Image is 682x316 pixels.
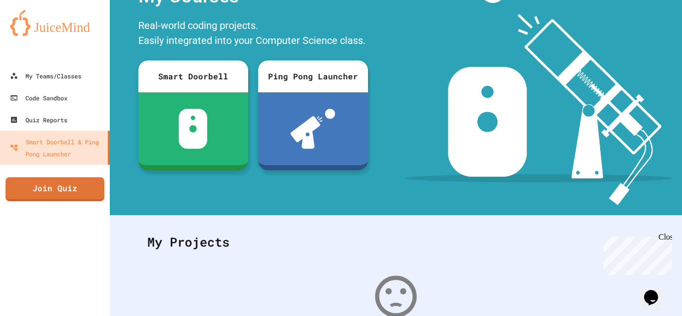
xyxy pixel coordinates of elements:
[291,109,335,149] img: ppl-with-ball.png
[599,233,672,275] iframe: chat widget
[10,70,81,82] div: My Teams/Classes
[10,92,67,104] div: Code Sandbox
[10,114,67,126] div: Quiz Reports
[10,136,104,160] div: Smart Doorbell & Ping Pong Launcher
[138,60,248,92] div: Smart Doorbell
[5,177,104,201] a: Join Quiz
[4,4,69,63] div: Chat with us now!Close
[258,60,368,92] div: Ping Pong Launcher
[137,223,655,262] div: My Projects
[179,109,207,149] img: sdb-white.svg
[133,15,373,53] div: Real-world coding projects. Easily integrated into your Computer Science class.
[10,10,100,36] img: logo-orange.svg
[640,276,672,306] iframe: chat widget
